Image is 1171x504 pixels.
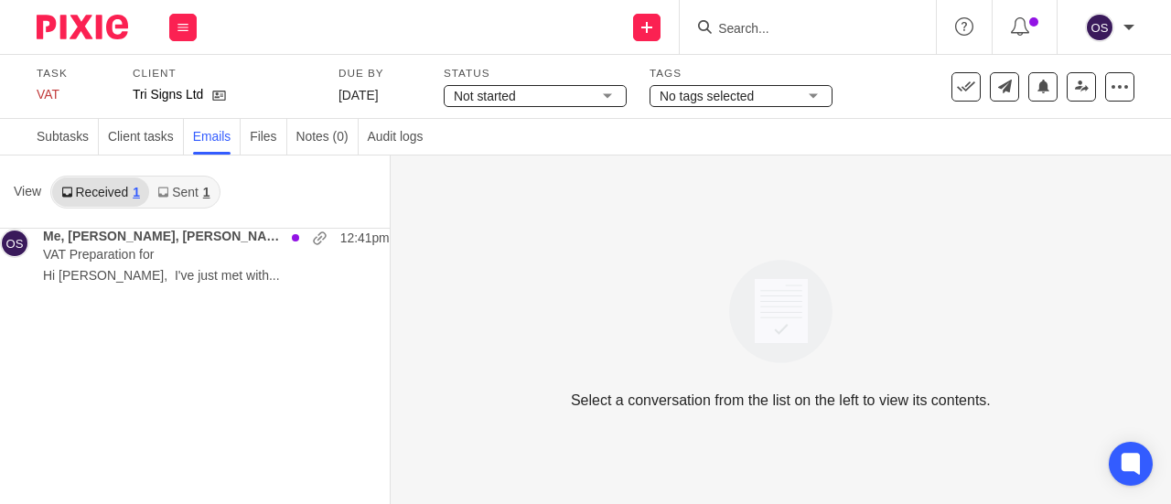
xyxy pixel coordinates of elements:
[206,186,213,198] div: 1
[454,89,519,102] span: Not started
[717,248,844,375] img: image
[57,265,308,281] p: VAT Preparation for
[368,119,434,155] a: Audit logs
[37,119,100,155] a: Subtasks
[57,286,371,302] p: Hi [PERSON_NAME], I've just met with...
[660,89,757,102] span: No tags selected
[251,119,287,155] a: Files
[133,66,316,80] label: Client
[52,177,150,207] a: Received1
[37,15,128,39] img: Pixie
[444,66,627,80] label: Status
[150,177,221,207] a: Sent1
[338,88,377,101] span: [DATE]
[14,247,43,276] img: svg%3E
[14,182,41,201] span: View
[37,66,110,80] label: Task
[338,66,421,80] label: Due by
[296,119,359,155] a: Notes (0)
[37,85,110,103] div: VAT
[57,247,263,263] h4: Me, [PERSON_NAME], [PERSON_NAME]
[109,119,186,155] a: Client tasks
[558,390,1003,412] p: Select a conversation from the list on the left to view its contents.
[134,186,141,198] div: 1
[133,85,202,103] p: Tri Signs Ltd
[717,22,882,38] input: Search
[650,66,833,80] label: Tags
[1085,13,1114,42] img: svg%3E
[321,247,371,265] p: 12:41pm
[195,119,242,155] a: Emails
